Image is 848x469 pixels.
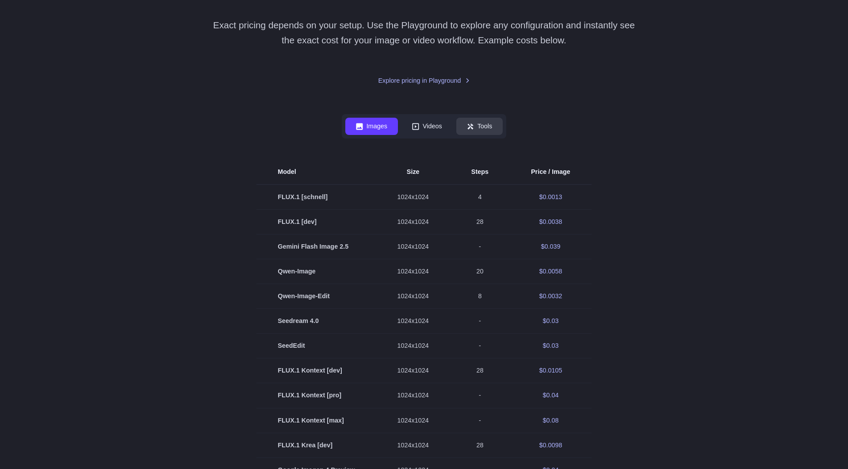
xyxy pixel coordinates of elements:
[450,358,510,383] td: 28
[345,118,398,135] button: Images
[256,433,376,457] td: FLUX.1 Krea [dev]
[450,185,510,210] td: 4
[510,383,592,408] td: $0.04
[278,242,355,252] span: Gemini Flash Image 2.5
[378,76,470,86] a: Explore pricing in Playground
[256,259,376,284] td: Qwen-Image
[256,185,376,210] td: FLUX.1 [schnell]
[376,358,450,383] td: 1024x1024
[256,210,376,234] td: FLUX.1 [dev]
[450,259,510,284] td: 20
[256,160,376,185] th: Model
[376,408,450,433] td: 1024x1024
[510,334,592,358] td: $0.03
[510,160,592,185] th: Price / Image
[401,118,453,135] button: Videos
[510,210,592,234] td: $0.0038
[376,309,450,334] td: 1024x1024
[256,284,376,309] td: Qwen-Image-Edit
[456,118,503,135] button: Tools
[376,433,450,457] td: 1024x1024
[256,408,376,433] td: FLUX.1 Kontext [max]
[510,234,592,259] td: $0.039
[376,210,450,234] td: 1024x1024
[450,160,510,185] th: Steps
[510,309,592,334] td: $0.03
[376,334,450,358] td: 1024x1024
[510,433,592,457] td: $0.0098
[376,259,450,284] td: 1024x1024
[450,284,510,309] td: 8
[510,259,592,284] td: $0.0058
[376,160,450,185] th: Size
[450,210,510,234] td: 28
[450,309,510,334] td: -
[510,358,592,383] td: $0.0105
[256,334,376,358] td: SeedEdit
[376,383,450,408] td: 1024x1024
[450,408,510,433] td: -
[450,383,510,408] td: -
[450,234,510,259] td: -
[209,18,639,47] p: Exact pricing depends on your setup. Use the Playground to explore any configuration and instantl...
[376,284,450,309] td: 1024x1024
[510,408,592,433] td: $0.08
[450,334,510,358] td: -
[376,185,450,210] td: 1024x1024
[376,234,450,259] td: 1024x1024
[510,284,592,309] td: $0.0032
[510,185,592,210] td: $0.0013
[256,383,376,408] td: FLUX.1 Kontext [pro]
[256,358,376,383] td: FLUX.1 Kontext [dev]
[256,309,376,334] td: Seedream 4.0
[450,433,510,457] td: 28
